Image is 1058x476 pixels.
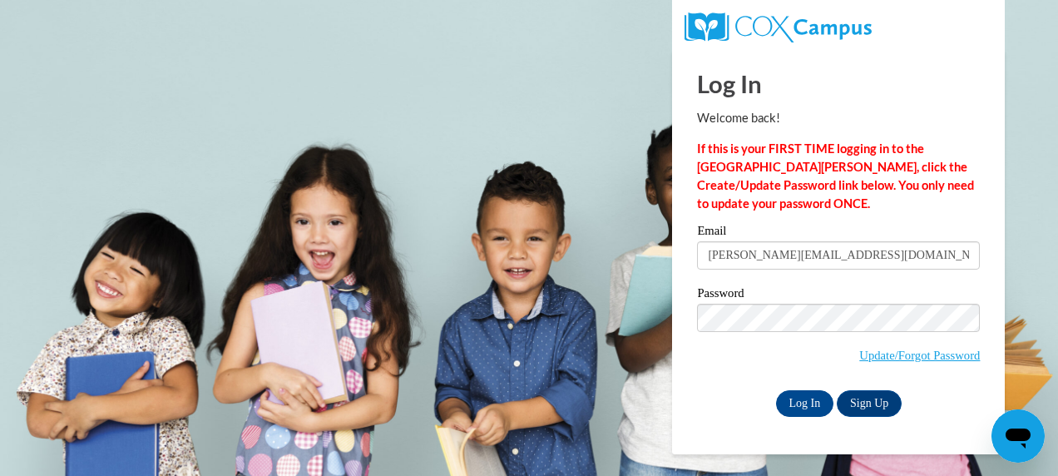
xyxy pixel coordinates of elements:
[697,109,980,127] p: Welcome back!
[697,67,980,101] h1: Log In
[859,349,980,362] a: Update/Forgot Password
[991,409,1045,463] iframe: Button to launch messaging window
[776,390,834,417] input: Log In
[697,225,980,241] label: Email
[697,141,974,211] strong: If this is your FIRST TIME logging in to the [GEOGRAPHIC_DATA][PERSON_NAME], click the Create/Upd...
[697,287,980,304] label: Password
[837,390,902,417] a: Sign Up
[685,12,871,42] img: COX Campus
